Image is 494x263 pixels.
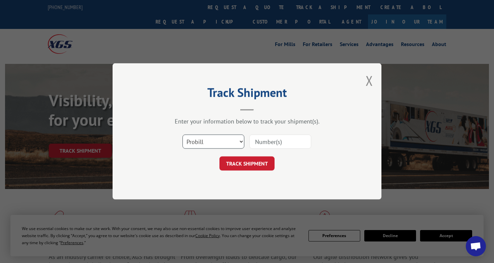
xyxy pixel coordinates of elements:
input: Number(s) [249,135,311,149]
div: Enter your information below to track your shipment(s). [146,118,348,125]
h2: Track Shipment [146,88,348,101]
button: TRACK SHIPMENT [219,157,275,171]
div: Open chat [466,236,486,256]
button: Close modal [366,72,373,89]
